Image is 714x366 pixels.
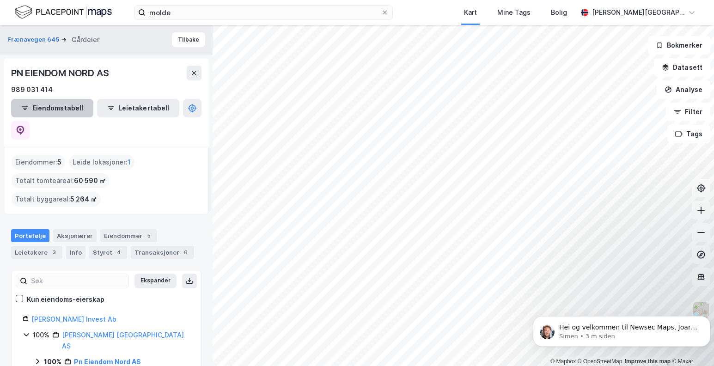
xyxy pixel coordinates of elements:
[89,246,127,259] div: Styret
[53,229,97,242] div: Aksjonærer
[69,155,134,170] div: Leide lokasjoner :
[144,231,153,240] div: 5
[497,7,531,18] div: Mine Tags
[72,34,99,45] div: Gårdeier
[12,155,65,170] div: Eiendommer :
[464,7,477,18] div: Kart
[11,246,62,259] div: Leietakere
[97,99,179,117] button: Leietakertabell
[12,173,110,188] div: Totalt tomteareal :
[666,103,710,121] button: Filter
[11,99,93,117] button: Eiendomstabell
[654,58,710,77] button: Datasett
[128,157,131,168] span: 1
[667,125,710,143] button: Tags
[33,329,49,341] div: 100%
[62,331,184,350] a: [PERSON_NAME] [GEOGRAPHIC_DATA] AS
[181,248,190,257] div: 6
[529,297,714,361] iframe: Intercom notifications melding
[15,4,112,20] img: logo.f888ab2527a4732fd821a326f86c7f29.svg
[70,194,97,205] span: 5 264 ㎡
[592,7,684,18] div: [PERSON_NAME][GEOGRAPHIC_DATA]
[11,84,53,95] div: 989 031 414
[578,358,622,365] a: OpenStreetMap
[57,157,61,168] span: 5
[31,315,116,323] a: [PERSON_NAME] Invest Ab
[134,274,177,288] button: Ekspander
[27,274,128,288] input: Søk
[131,246,194,259] div: Transaksjoner
[625,358,671,365] a: Improve this map
[11,66,110,80] div: PN EIENDOM NORD AS
[12,192,101,207] div: Totalt byggareal :
[657,80,710,99] button: Analyse
[66,246,85,259] div: Info
[172,32,205,47] button: Tilbake
[114,248,123,257] div: 4
[648,36,710,55] button: Bokmerker
[550,358,576,365] a: Mapbox
[49,248,59,257] div: 3
[74,358,141,366] a: Pn Eiendom Nord AS
[11,229,49,242] div: Portefølje
[27,294,104,305] div: Kun eiendoms-eierskap
[551,7,567,18] div: Bolig
[7,35,61,44] button: Frænavegen 645
[100,229,157,242] div: Eiendommer
[74,175,106,186] span: 60 590 ㎡
[146,6,381,19] input: Søk på adresse, matrikkel, gårdeiere, leietakere eller personer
